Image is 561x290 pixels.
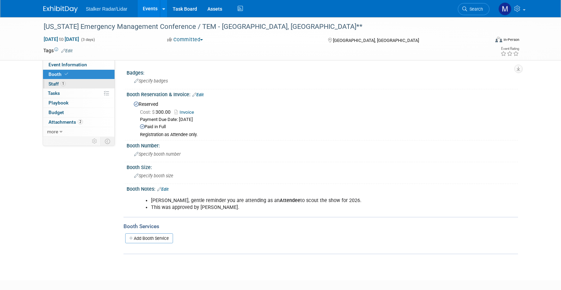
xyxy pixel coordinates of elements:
img: Mark LaChapelle [498,2,511,15]
div: Booth Notes: [127,184,518,193]
a: Edit [157,187,169,192]
span: Attachments [48,119,83,125]
div: Booth Size: [127,162,518,171]
span: to [58,36,65,42]
div: Event Rating [500,47,519,51]
b: Attendee [280,198,300,203]
a: Playbook [43,98,115,108]
div: [US_STATE] Emergency Management Conference / TEM - [GEOGRAPHIC_DATA], [GEOGRAPHIC_DATA]** [41,21,479,33]
span: 2 [78,119,83,124]
a: Edit [61,48,73,53]
span: [GEOGRAPHIC_DATA], [GEOGRAPHIC_DATA] [333,38,419,43]
a: Tasks [43,89,115,98]
span: Tasks [48,90,60,96]
span: (3 days) [80,37,95,42]
div: Paid in Full [140,124,513,130]
a: Attachments2 [43,118,115,127]
div: Event Format [449,36,520,46]
span: Event Information [48,62,87,67]
a: Event Information [43,60,115,69]
a: Add Booth Service [125,233,173,243]
span: Search [467,7,483,12]
span: Playbook [48,100,68,105]
span: Specify booth number [134,152,181,157]
span: Specify booth size [134,173,173,178]
li: [PERSON_NAME], gentle reminder you are attending as an to scout the show for 2026. [151,197,438,204]
span: Budget [48,110,64,115]
a: Booth [43,70,115,79]
a: Search [458,3,489,15]
i: Booth reservation complete [65,72,68,76]
a: Invoice [174,110,197,115]
span: Booth [48,71,69,77]
li: This was approved by [PERSON_NAME]. [151,204,438,211]
span: more [47,129,58,134]
div: Booth Reservation & Invoice: [127,89,518,98]
span: Stalker Radar/Lidar [86,6,128,12]
span: Cost: $ [140,109,155,115]
td: Personalize Event Tab Strip [89,137,101,146]
img: Format-Inperson.png [495,37,502,42]
span: 1 [61,81,66,86]
img: ExhibitDay [43,6,78,13]
button: Committed [165,36,206,43]
span: [DATE] [DATE] [43,36,79,42]
div: In-Person [503,37,519,42]
span: Staff [48,81,66,87]
span: 300.00 [140,109,173,115]
a: Staff1 [43,79,115,89]
div: Booth Services [123,223,518,230]
a: Edit [192,92,204,97]
a: more [43,127,115,136]
span: Specify badges [134,78,168,83]
div: Registration as Attendee only. [140,132,513,138]
div: Reserved [132,99,513,138]
td: Toggle Event Tabs [100,137,115,146]
td: Tags [43,47,73,54]
a: Budget [43,108,115,117]
div: Booth Number: [127,141,518,149]
div: Badges: [127,68,518,76]
div: Payment Due Date: [DATE] [140,116,513,123]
